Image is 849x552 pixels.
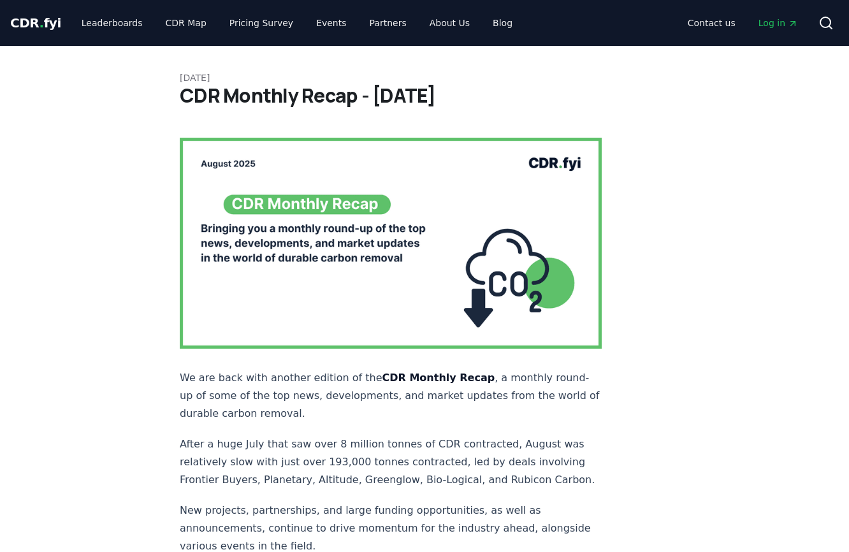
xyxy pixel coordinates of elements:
a: CDR.fyi [10,14,61,32]
a: Leaderboards [71,11,153,34]
strong: CDR Monthly Recap [382,372,495,384]
a: Blog [483,11,523,34]
img: blog post image [180,138,602,349]
span: CDR fyi [10,15,61,31]
a: Pricing Survey [219,11,303,34]
p: We are back with another edition of the , a monthly round-up of some of the top news, development... [180,369,602,423]
a: About Us [419,11,480,34]
a: CDR Map [156,11,217,34]
p: [DATE] [180,71,669,84]
span: . [40,15,44,31]
nav: Main [71,11,523,34]
p: After a huge July that saw over 8 million tonnes of CDR contracted, August was relatively slow wi... [180,435,602,489]
h1: CDR Monthly Recap - [DATE] [180,84,669,107]
a: Events [306,11,356,34]
nav: Main [678,11,808,34]
a: Log in [748,11,808,34]
a: Partners [359,11,417,34]
a: Contact us [678,11,746,34]
span: Log in [758,17,798,29]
